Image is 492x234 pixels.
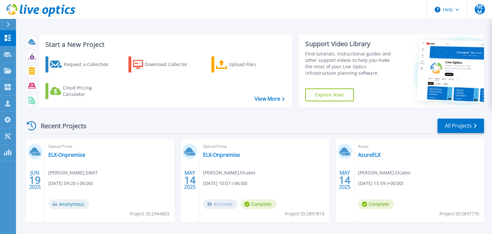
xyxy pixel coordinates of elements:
div: Cloud Pricing Calculator [63,85,114,97]
a: View More [255,96,284,102]
span: [PERSON_NAME] , SWAT [48,169,98,176]
a: Download Collector [128,56,200,72]
span: Project ID: 2897810 [285,210,324,217]
a: AzureELX [358,152,381,158]
span: Optical Prime [48,143,170,150]
h3: Start a New Project [45,41,284,48]
div: Download Collector [145,58,196,71]
span: Optical Prime [203,143,325,150]
span: [PERSON_NAME] , Elcatex [358,169,410,176]
div: Recent Projects [25,118,95,134]
span: [DATE] 10:07 (-06:00) [203,180,247,187]
span: Azure [358,143,480,150]
a: Explore Now! [305,88,354,101]
span: NEM [475,4,485,14]
div: MAY 2025 [184,168,196,192]
div: Request a Collection [64,58,115,71]
div: JUN 2025 [29,168,41,192]
span: [DATE] 15:59 (+00:00) [358,180,403,187]
span: 19 [29,177,41,183]
span: Anonymous [48,199,89,209]
a: ELX-Onpremise [203,152,240,158]
a: Cloud Pricing Calculator [45,83,117,99]
span: Complete [241,199,276,209]
span: Project ID: 2944803 [130,210,169,217]
div: Upload Files [229,58,280,71]
span: [PERSON_NAME] , Elcatex [203,169,255,176]
div: Find tutorials, instructional guides and other support videos to help you make the most of your L... [305,51,398,76]
span: Complete [358,199,394,209]
span: 14 [184,177,196,183]
span: [DATE] 09:20 (-06:00) [48,180,93,187]
span: Archived [203,199,237,209]
span: 14 [339,177,350,183]
div: MAY 2025 [339,168,351,192]
a: ELX-Onpremise [48,152,85,158]
span: Project ID: 2897776 [439,210,479,217]
a: All Projects [438,119,484,133]
a: Upload Files [211,56,283,72]
a: Request a Collection [45,56,117,72]
div: Support Video Library [305,40,398,48]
